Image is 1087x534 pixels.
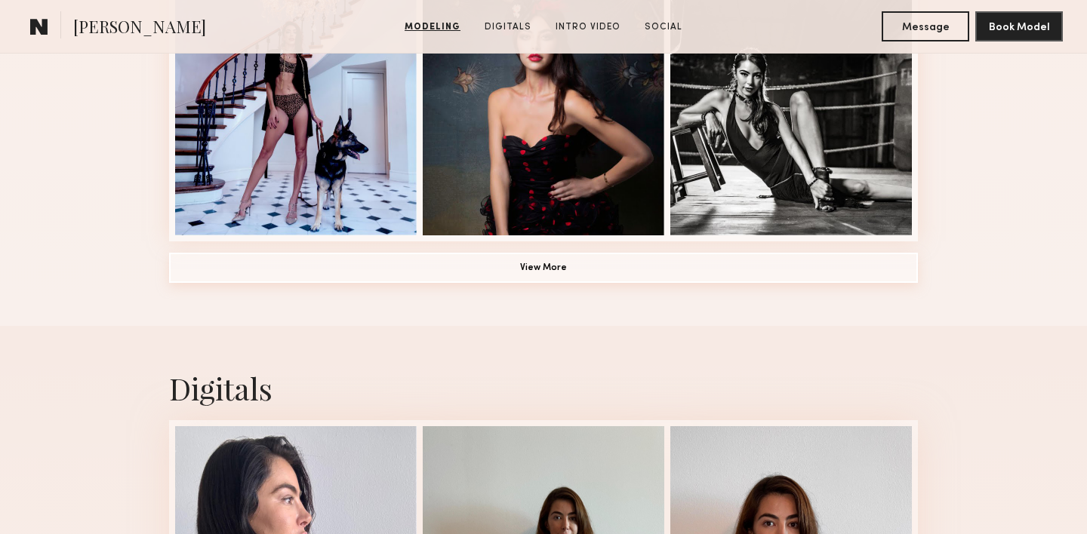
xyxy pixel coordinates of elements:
a: Intro Video [550,20,627,34]
button: Message [882,11,969,41]
a: Digitals [479,20,537,34]
button: View More [169,253,918,283]
a: Modeling [399,20,467,34]
button: Book Model [975,11,1063,41]
div: Digitals [169,368,918,408]
a: Social [639,20,688,34]
span: [PERSON_NAME] [73,15,206,41]
a: Book Model [975,20,1063,32]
